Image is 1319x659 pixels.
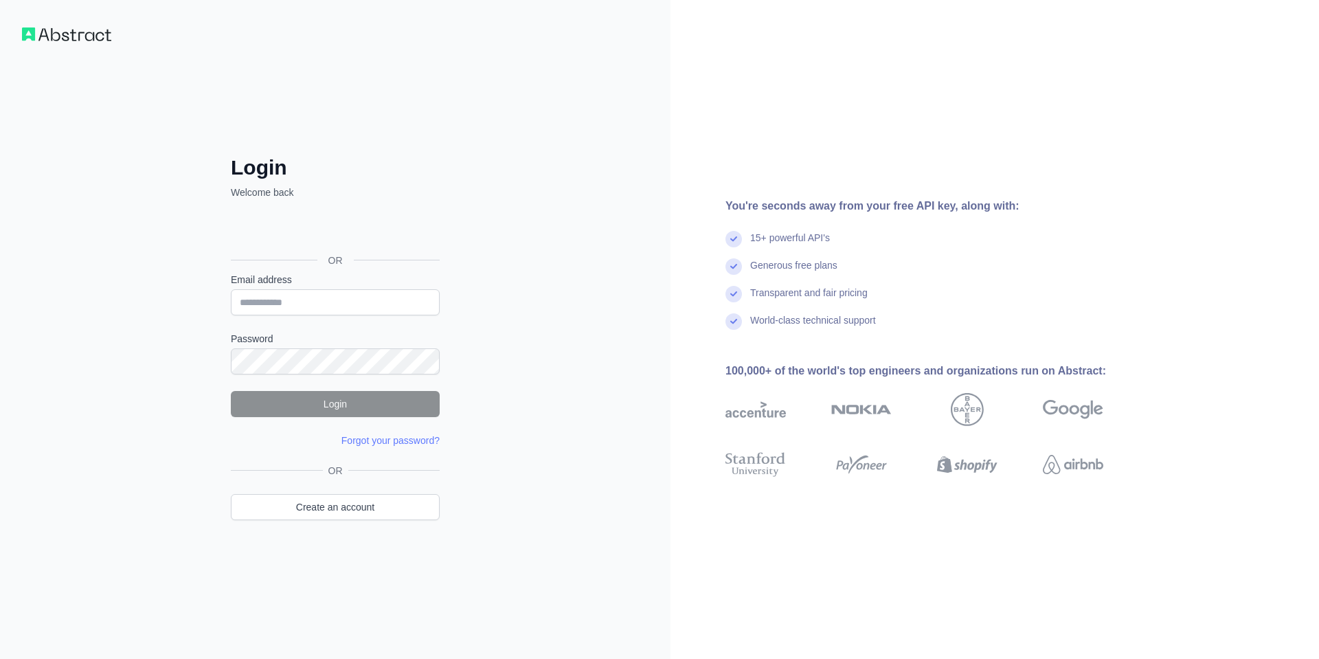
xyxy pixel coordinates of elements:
[750,286,868,313] div: Transparent and fair pricing
[725,258,742,275] img: check mark
[725,363,1147,379] div: 100,000+ of the world's top engineers and organizations run on Abstract:
[750,258,837,286] div: Generous free plans
[937,449,997,480] img: shopify
[231,186,440,199] p: Welcome back
[725,286,742,302] img: check mark
[231,494,440,520] a: Create an account
[951,393,984,426] img: bayer
[725,231,742,247] img: check mark
[750,313,876,341] div: World-class technical support
[725,393,786,426] img: accenture
[323,464,348,478] span: OR
[725,449,786,480] img: stanford university
[1043,449,1103,480] img: airbnb
[831,449,892,480] img: payoneer
[831,393,892,426] img: nokia
[725,198,1147,214] div: You're seconds away from your free API key, along with:
[231,332,440,346] label: Password
[231,391,440,417] button: Login
[224,214,444,245] iframe: Tombol Login dengan Google
[231,273,440,287] label: Email address
[22,27,111,41] img: Workflow
[1043,393,1103,426] img: google
[725,313,742,330] img: check mark
[231,155,440,180] h2: Login
[341,435,440,446] a: Forgot your password?
[317,254,354,267] span: OR
[750,231,830,258] div: 15+ powerful API's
